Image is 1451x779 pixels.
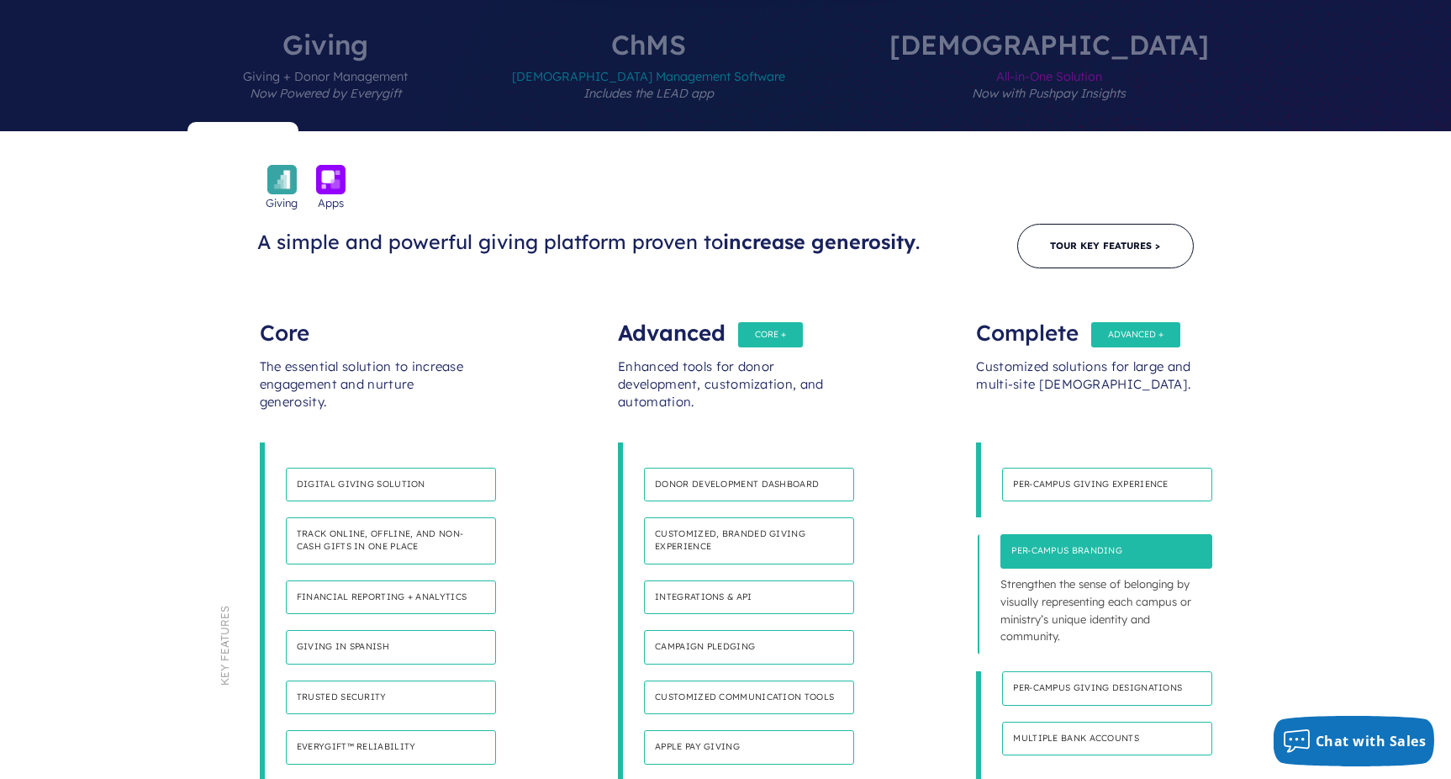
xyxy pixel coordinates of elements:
[644,468,854,502] h4: Donor development dashboard
[243,58,408,131] span: Giving + Donor Management
[286,630,496,665] h4: Giving in Spanish
[1274,716,1435,766] button: Chat with Sales
[839,31,1259,131] label: [DEMOGRAPHIC_DATA]
[260,342,475,442] div: The essential solution to increase engagement and nurture generosity.
[618,308,833,342] div: Advanced
[1002,671,1212,706] h4: Per-campus giving designations
[286,580,496,615] h4: Financial reporting + analytics
[889,58,1209,131] span: All-in-One Solution
[260,308,475,342] div: Core
[512,58,785,131] span: [DEMOGRAPHIC_DATA] Management Software
[266,194,298,211] span: Giving
[193,31,458,131] label: Giving
[257,230,937,255] h3: A simple and powerful giving platform proven to .
[644,681,854,715] h4: Customized communication tools
[976,342,1191,442] div: Customized solutions for large and multi-site [DEMOGRAPHIC_DATA].
[316,165,346,194] img: icon_apps-bckgrnd-600x600-1.png
[1002,722,1212,756] h4: Multiple bank accounts
[286,517,496,564] h4: Track online, offline, and non-cash gifts in one place
[286,681,496,715] h4: Trusted security
[286,468,496,502] h4: Digital giving solution
[644,730,854,765] h4: Apple Pay Giving
[1316,732,1427,750] span: Chat with Sales
[644,580,854,615] h4: Integrations & API
[318,194,344,211] span: Apps
[1000,569,1212,652] p: Strengthen the sense of belonging by visually representing each campus or ministry’s unique ident...
[972,86,1126,101] em: Now with Pushpay Insights
[583,86,714,101] em: Includes the LEAD app
[618,342,833,442] div: Enhanced tools for donor development, customization, and automation.
[1017,224,1194,268] a: Tour Key Features >
[462,31,836,131] label: ChMS
[250,86,401,101] em: Now Powered by Everygift
[644,630,854,665] h4: Campaign pledging
[1002,468,1212,502] h4: Per-Campus giving experience
[1000,534,1212,569] h4: Per-campus branding
[723,230,915,254] span: increase generosity
[644,517,854,564] h4: Customized, branded giving experience
[976,308,1191,342] div: Complete
[267,165,297,194] img: icon_giving-bckgrnd-600x600-1.png
[286,730,496,765] h4: Everygift™ Reliability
